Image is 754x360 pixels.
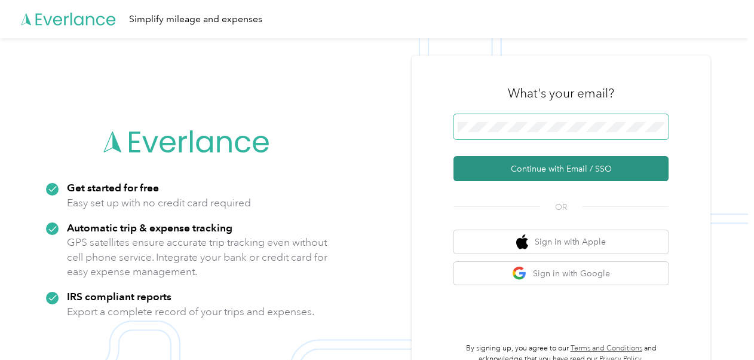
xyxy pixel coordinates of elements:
div: Simplify mileage and expenses [129,12,262,27]
button: Continue with Email / SSO [453,156,669,181]
strong: Get started for free [67,181,159,194]
h3: What's your email? [508,85,614,102]
p: GPS satellites ensure accurate trip tracking even without cell phone service. Integrate your bank... [67,235,328,279]
a: Terms and Conditions [571,344,642,353]
img: google logo [512,266,527,281]
button: google logoSign in with Google [453,262,669,285]
p: Easy set up with no credit card required [67,196,251,210]
p: Export a complete record of your trips and expenses. [67,304,314,319]
strong: IRS compliant reports [67,290,171,303]
button: apple logoSign in with Apple [453,230,669,254]
span: OR [540,201,582,213]
strong: Automatic trip & expense tracking [67,221,232,234]
img: apple logo [516,234,528,249]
